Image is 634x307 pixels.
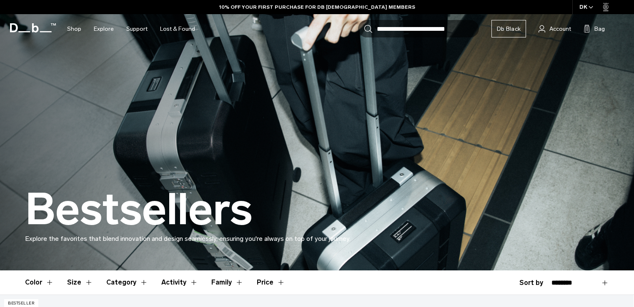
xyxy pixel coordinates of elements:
[126,14,148,44] a: Support
[594,25,605,33] span: Bag
[67,14,81,44] a: Shop
[25,270,54,295] button: Toggle Filter
[219,3,415,11] a: 10% OFF YOUR FIRST PURCHASE FOR DB [DEMOGRAPHIC_DATA] MEMBERS
[25,235,351,243] span: Explore the favorites that blend innovation and design seamlessly, ensuring you're always on top ...
[539,24,571,34] a: Account
[491,20,526,37] a: Db Black
[257,270,285,295] button: Toggle Price
[161,270,198,295] button: Toggle Filter
[61,14,201,44] nav: Main Navigation
[549,25,571,33] span: Account
[160,14,195,44] a: Lost & Found
[25,186,253,234] h1: Bestsellers
[106,270,148,295] button: Toggle Filter
[67,270,93,295] button: Toggle Filter
[584,24,605,34] button: Bag
[94,14,114,44] a: Explore
[211,270,243,295] button: Toggle Filter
